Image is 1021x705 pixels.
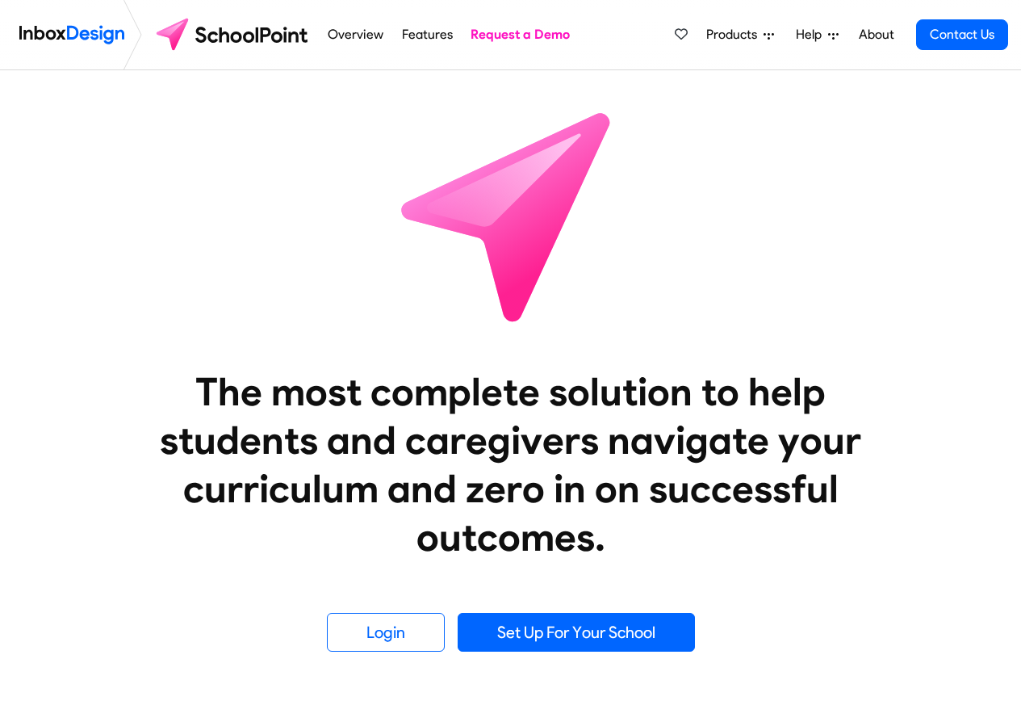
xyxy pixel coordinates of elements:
[324,19,388,51] a: Overview
[458,613,695,652] a: Set Up For Your School
[366,70,656,361] img: icon_schoolpoint.svg
[854,19,898,51] a: About
[397,19,457,51] a: Features
[327,613,445,652] a: Login
[149,15,319,54] img: schoolpoint logo
[128,367,894,561] heading: The most complete solution to help students and caregivers navigate your curriculum and zero in o...
[796,25,828,44] span: Help
[916,19,1008,50] a: Contact Us
[706,25,764,44] span: Products
[467,19,575,51] a: Request a Demo
[700,19,780,51] a: Products
[789,19,845,51] a: Help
